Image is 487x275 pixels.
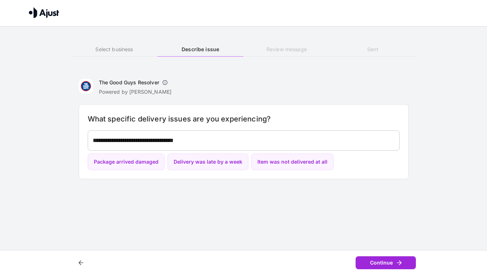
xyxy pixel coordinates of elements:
h6: Describe issue [157,45,243,53]
h6: Review message [244,45,330,53]
button: Package arrived damaged [88,154,165,170]
button: Item was not delivered at all [251,154,334,170]
h6: Select business [71,45,157,53]
h6: Sent [330,45,416,53]
h6: What specific delivery issues are you experiencing? [88,113,400,125]
button: Delivery was late by a week [168,154,248,170]
p: Powered by [PERSON_NAME] [99,88,172,96]
h6: The Good Guys Resolver [99,79,159,86]
button: Continue [356,256,416,270]
img: The Good Guys [79,79,93,93]
img: Ajust [29,7,59,18]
